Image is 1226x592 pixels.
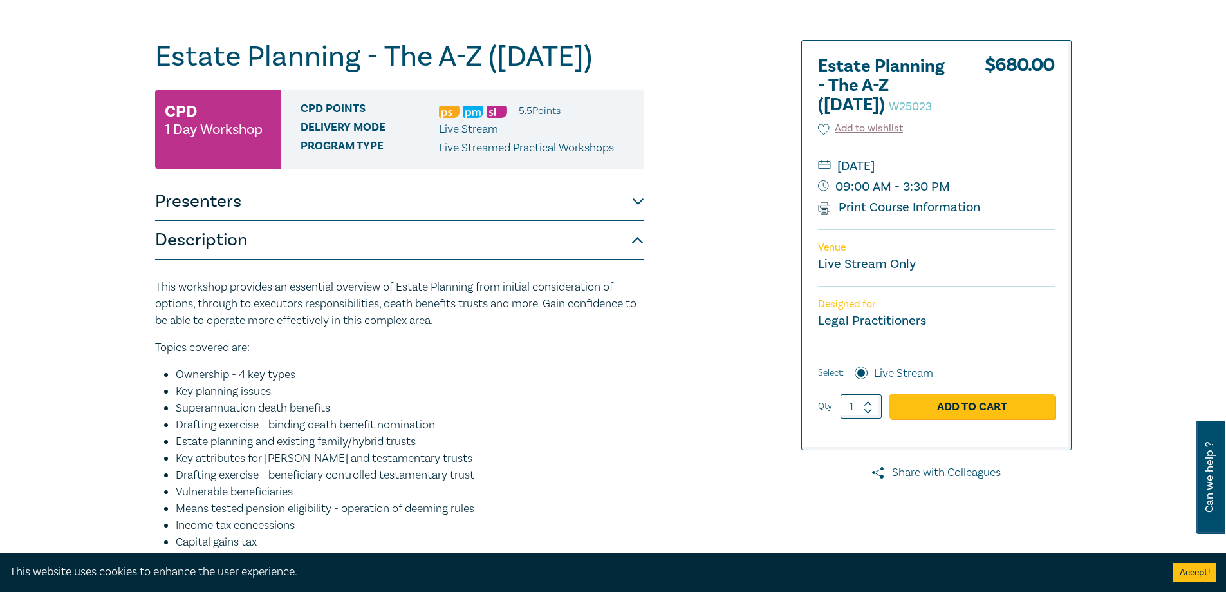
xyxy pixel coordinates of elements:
[176,450,644,467] li: Key attributes for [PERSON_NAME] and testamentary trusts
[176,551,644,568] li: Enduring powers of attorney
[487,106,507,118] img: Substantive Law
[874,365,933,382] label: Live Stream
[10,564,1154,580] div: This website uses cookies to enhance the user experience.
[176,400,644,417] li: Superannuation death benefits
[818,256,916,272] a: Live Stream Only
[176,383,644,400] li: Key planning issues
[889,394,1055,419] a: Add to Cart
[155,182,644,221] button: Presenters
[818,366,844,380] span: Select:
[818,121,904,136] button: Add to wishlist
[176,484,644,501] li: Vulnerable beneficiaries
[155,221,644,260] button: Description
[176,367,644,383] li: Ownership - 4 key types
[985,57,1055,121] div: $ 680.00
[818,312,926,329] small: Legal Practitioners
[155,339,644,356] p: Topics covered are:
[176,501,644,517] li: Means tested pension eligibility - operation of deeming rules
[155,40,644,73] h1: Estate Planning - The A-Z ([DATE])
[889,99,932,114] small: W25023
[155,279,644,329] p: This workshop provides an essential overview of Estate Planning from initial consideration of opt...
[439,122,498,137] span: Live Stream
[1173,563,1216,582] button: Accept cookies
[841,394,882,419] input: 1
[818,57,960,115] h2: Estate Planning - The A-Z ([DATE])
[818,177,1055,197] small: 09:00 AM - 3:30 PM
[1203,428,1216,526] span: Can we help ?
[176,534,644,551] li: Capital gains tax
[165,100,197,123] h3: CPD
[439,106,460,118] img: Professional Skills
[301,102,439,119] span: CPD Points
[176,417,644,434] li: Drafting exercise - binding death benefit nomination
[818,156,1055,177] small: [DATE]
[176,434,644,450] li: Estate planning and existing family/hybrid trusts
[818,242,1055,254] p: Venue
[301,140,439,157] span: Program type
[818,199,981,216] a: Print Course Information
[176,517,644,534] li: Income tax concessions
[463,106,483,118] img: Practice Management & Business Skills
[176,467,644,484] li: Drafting exercise - beneficiary controlled testamentary trust
[439,140,614,157] p: Live Streamed Practical Workshops
[818,399,832,414] label: Qty
[519,102,561,119] li: 5.5 Point s
[801,464,1072,481] a: Share with Colleagues
[301,121,439,138] span: Delivery Mode
[818,298,1055,310] p: Designed for
[165,123,263,136] small: 1 Day Workshop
